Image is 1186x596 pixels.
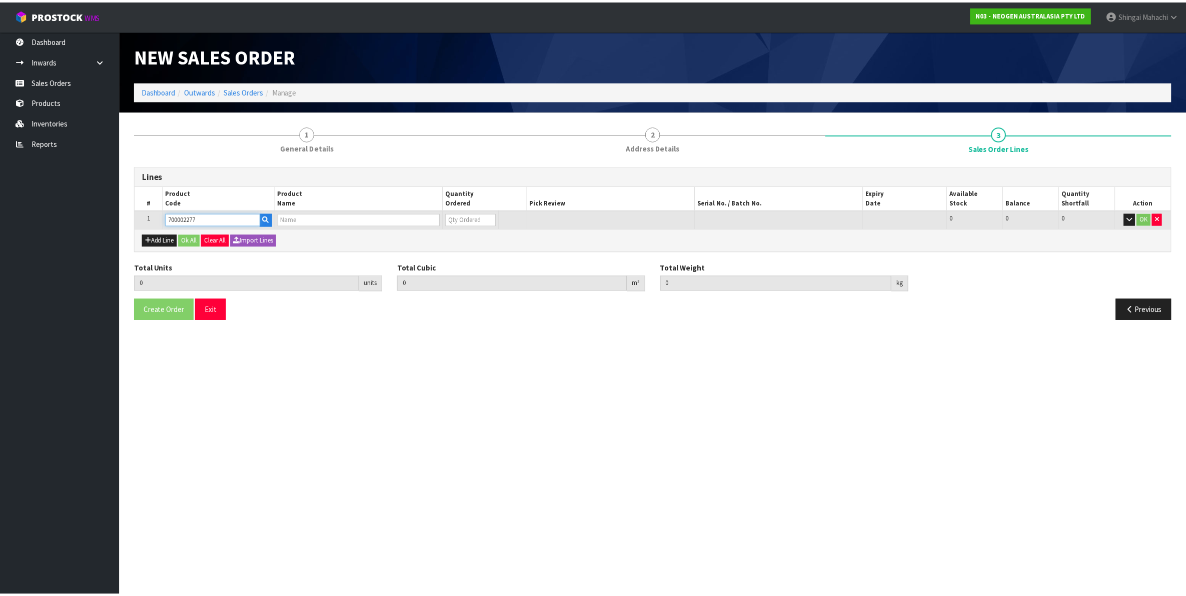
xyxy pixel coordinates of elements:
label: Total Weight [665,262,710,272]
span: ProStock [32,8,83,21]
input: Name [280,213,444,225]
a: Dashboard [143,86,177,95]
span: Address Details [631,142,685,152]
th: Product Code [164,186,277,210]
span: 0 [1013,213,1016,221]
th: Expiry Date [869,186,954,210]
button: Create Order [135,298,195,320]
button: Previous [1124,298,1180,320]
th: Balance [1010,186,1067,210]
th: Action [1123,186,1180,210]
input: Code [167,213,262,225]
th: Serial No. / Batch No. [700,186,870,210]
button: Import Lines [232,234,278,246]
input: Total Units [135,275,362,290]
span: 3 [999,126,1014,141]
a: Outwards [186,86,217,95]
input: Qty Ordered [449,213,500,225]
button: Ok All [180,234,201,246]
h3: Lines [143,171,1172,181]
th: Product Name [277,186,446,210]
span: Mahachi [1151,10,1177,19]
span: 0 [1070,213,1073,221]
div: units [362,275,385,291]
strong: N03 - NEOGEN AUSTRALASIA PTY LTD [983,9,1094,18]
span: New Sales Order [135,43,298,68]
label: Total Cubic [400,262,439,272]
input: Total Cubic [400,275,632,290]
button: OK [1145,213,1159,225]
th: Pick Review [531,186,700,210]
span: 1 [148,213,151,221]
button: Clear All [203,234,231,246]
span: Create Order [145,304,186,314]
span: General Details [283,142,336,152]
div: kg [898,275,915,291]
small: WMS [85,11,101,20]
span: Shingai [1127,10,1150,19]
button: Add Line [143,234,178,246]
label: Total Units [135,262,174,272]
th: Quantity Ordered [446,186,531,210]
input: Total Weight [665,275,898,290]
span: Manage [274,86,299,95]
button: Exit [197,298,228,320]
span: Sales Order Lines [976,142,1036,153]
th: # [136,186,164,210]
th: Quantity Shortfall [1067,186,1123,210]
a: Sales Orders [226,86,265,95]
div: m³ [632,275,650,291]
span: 0 [957,213,960,221]
th: Available Stock [954,186,1011,210]
img: cube-alt.png [15,8,28,21]
span: 1 [302,126,317,141]
span: 2 [650,126,665,141]
span: Sales Order Lines [135,158,1180,328]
